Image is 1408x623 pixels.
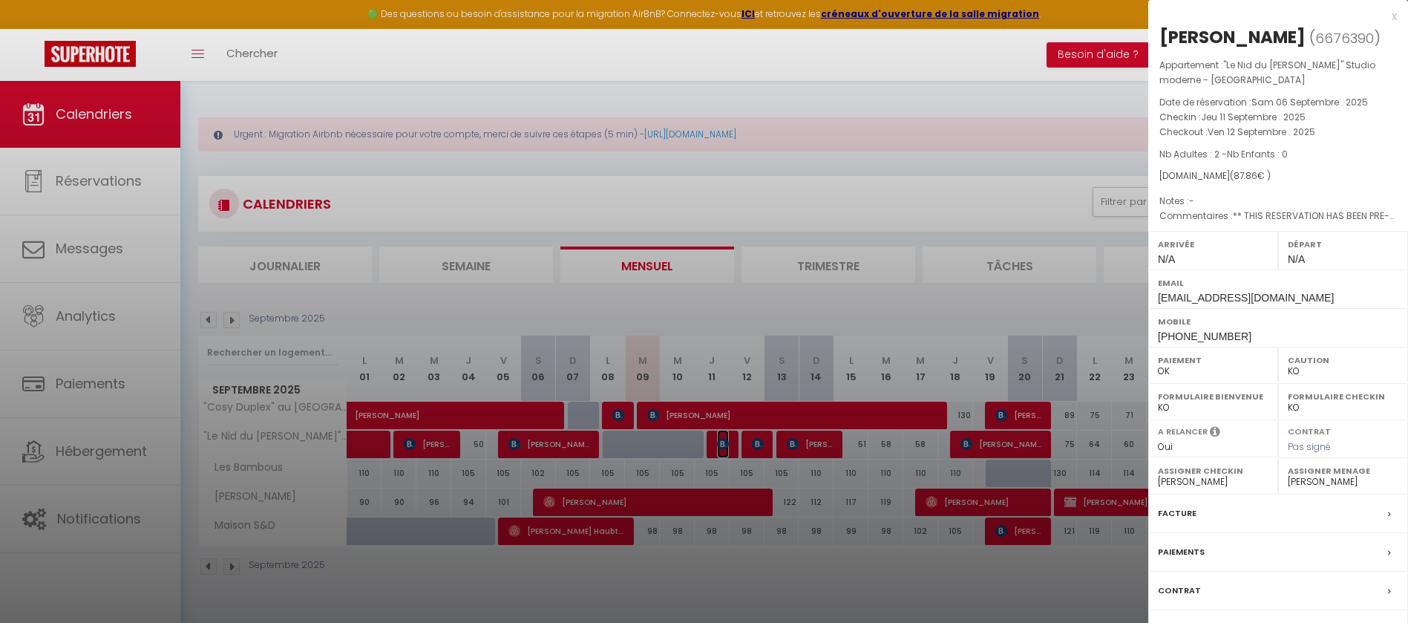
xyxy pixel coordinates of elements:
[1201,111,1306,123] span: Jeu 11 Septembre . 2025
[1315,29,1374,48] span: 6676390
[1288,253,1305,265] span: N/A
[1158,463,1268,478] label: Assigner Checkin
[12,6,56,50] button: Ouvrir le widget de chat LiveChat
[1158,275,1398,290] label: Email
[1158,389,1268,404] label: Formulaire Bienvenue
[1288,425,1331,435] label: Contrat
[1251,96,1368,108] span: Sam 06 Septembre . 2025
[1208,125,1315,138] span: Ven 12 Septembre . 2025
[1159,110,1397,125] p: Checkin :
[1230,169,1271,182] span: ( € )
[1288,389,1398,404] label: Formulaire Checkin
[1288,237,1398,252] label: Départ
[1159,194,1397,209] p: Notes :
[1189,195,1194,207] span: -
[1159,25,1306,49] div: [PERSON_NAME]
[1234,169,1257,182] span: 87.86
[1158,253,1175,265] span: N/A
[1288,440,1331,453] span: Pas signé
[1158,506,1196,521] label: Facture
[1210,425,1220,442] i: Sélectionner OUI si vous souhaiter envoyer les séquences de messages post-checkout
[1158,425,1208,438] label: A relancer
[1309,27,1381,48] span: ( )
[1158,292,1334,304] span: [EMAIL_ADDRESS][DOMAIN_NAME]
[1159,169,1397,183] div: [DOMAIN_NAME]
[1159,148,1288,160] span: Nb Adultes : 2 -
[1158,330,1251,342] span: [PHONE_NUMBER]
[1158,583,1201,598] label: Contrat
[1159,58,1397,88] p: Appartement :
[1158,353,1268,368] label: Paiement
[1148,7,1397,25] div: x
[1227,148,1288,160] span: Nb Enfants : 0
[1159,209,1397,224] p: Commentaires :
[1159,59,1375,86] span: "Le Nid du [PERSON_NAME]" Studio moderne - [GEOGRAPHIC_DATA]
[1158,314,1398,329] label: Mobile
[1288,353,1398,368] label: Caution
[1288,463,1398,478] label: Assigner Menage
[1159,125,1397,140] p: Checkout :
[1159,95,1397,110] p: Date de réservation :
[1158,237,1268,252] label: Arrivée
[1158,544,1205,560] label: Paiements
